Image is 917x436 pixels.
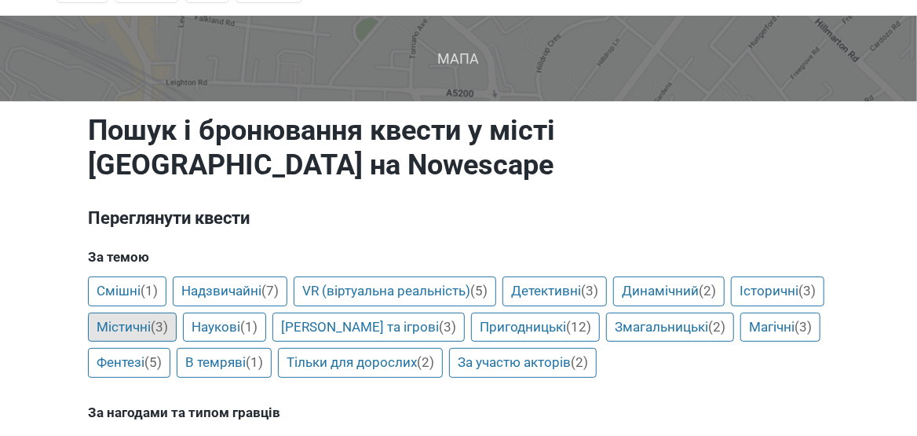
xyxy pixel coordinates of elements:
span: (3) [439,319,456,335]
a: Динамічний(2) [613,277,725,306]
a: За участю акторів(2) [449,348,597,378]
span: (1) [246,354,263,370]
a: Пригодницькі(12) [471,313,600,343]
a: VR (віртуальна реальність)(5) [294,277,496,306]
span: (3) [581,283,598,299]
span: (3) [798,283,816,299]
span: (3) [151,319,168,335]
span: (2) [708,319,725,335]
span: (1) [240,319,258,335]
a: В темряві(1) [177,348,272,378]
a: Тільки для дорослих(2) [278,348,443,378]
span: (7) [261,283,279,299]
a: Смішні(1) [88,277,166,306]
a: Містичні(3) [88,313,177,343]
span: (5) [144,354,162,370]
span: (3) [795,319,812,335]
span: (2) [417,354,434,370]
span: (5) [470,283,488,299]
a: Магічні(3) [740,313,820,343]
h1: Пошук і бронювання квести у місті [GEOGRAPHIC_DATA] на Nowescape [88,113,829,182]
span: (1) [141,283,158,299]
span: (2) [571,354,588,370]
a: Надзвичайні(7) [173,277,287,306]
a: Детективні(3) [502,277,607,306]
h5: За темою [88,249,829,265]
span: (2) [699,283,716,299]
h5: За нагодами та типом гравців [88,405,829,420]
h3: Переглянути квести [88,206,829,231]
a: Змагальницькі(2) [606,313,734,343]
a: Наукові(1) [183,313,266,343]
a: [PERSON_NAME] та ігрові(3) [272,313,465,343]
a: Історичні(3) [731,277,824,306]
span: (12) [566,319,591,335]
a: Фентезі(5) [88,348,170,378]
